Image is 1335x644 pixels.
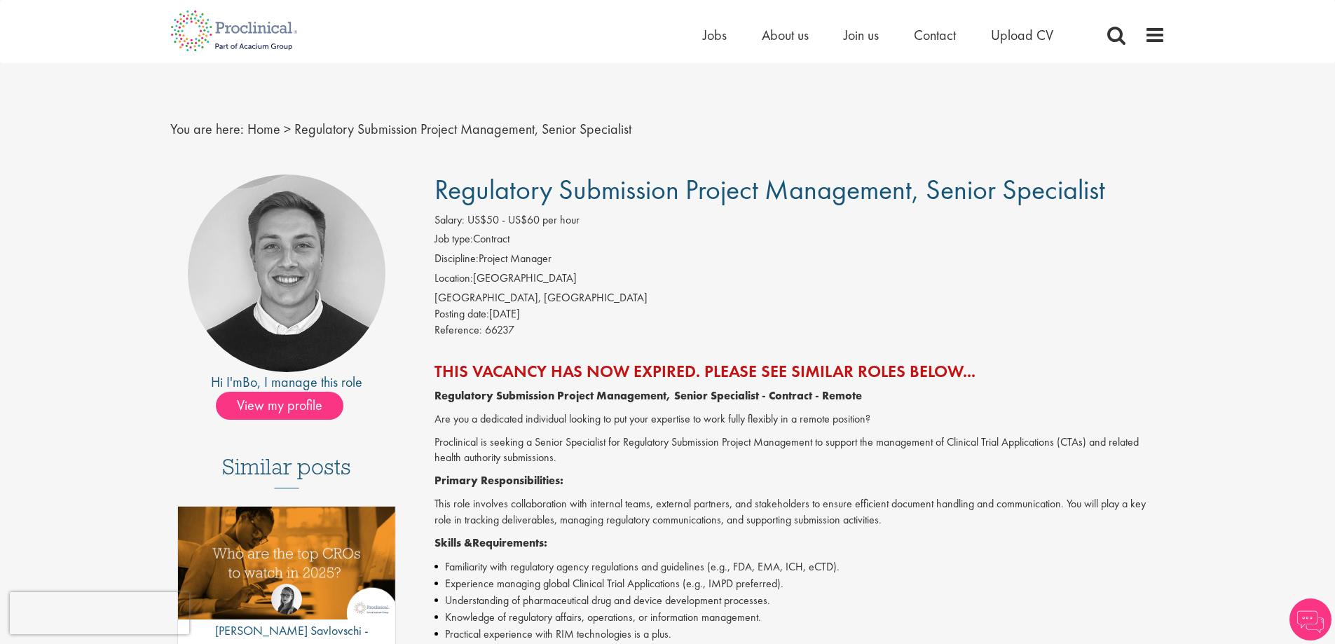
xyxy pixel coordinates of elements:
[434,362,1165,381] h2: This vacancy has now expired. Please see similar roles below...
[178,507,396,631] a: Link to a post
[434,251,1165,270] li: Project Manager
[914,26,956,44] a: Contact
[434,290,1165,306] div: [GEOGRAPHIC_DATA], [GEOGRAPHIC_DATA]
[434,388,862,403] strong: Regulatory Submission Project Management, Senior Specialist - Contract - Remote
[762,26,809,44] a: About us
[10,592,189,634] iframe: reCAPTCHA
[434,306,489,321] span: Posting date:
[703,26,727,44] a: Jobs
[1289,598,1331,640] img: Chatbot
[434,231,473,247] label: Job type:
[434,434,1165,467] p: Proclinical is seeking a Senior Specialist for Regulatory Submission Project Management to suppor...
[188,174,385,372] img: imeage of recruiter Bo Forsen
[242,373,257,391] a: Bo
[434,559,1165,575] li: Familiarity with regulatory agency regulations and guidelines (e.g., FDA, EMA, ICH, eCTD).
[434,270,473,287] label: Location:
[434,231,1165,251] li: Contract
[434,411,1165,427] p: Are you a dedicated individual looking to put your expertise to work fully flexibly in a remote p...
[284,120,291,138] span: >
[216,392,343,420] span: View my profile
[434,575,1165,592] li: Experience managing global Clinical Trial Applications (e.g., IMPD preferred).
[434,172,1105,207] span: Regulatory Submission Project Management, Senior Specialist
[271,584,302,615] img: Theodora Savlovschi - Wicks
[434,496,1165,528] p: This role involves collaboration with internal teams, external partners, and stakeholders to ensu...
[434,626,1165,643] li: Practical experience with RIM technologies is a plus.
[434,251,479,267] label: Discipline:
[222,455,351,488] h3: Similar posts
[434,270,1165,290] li: [GEOGRAPHIC_DATA]
[434,592,1165,609] li: Understanding of pharmaceutical drug and device development processes.
[294,120,631,138] span: Regulatory Submission Project Management, Senior Specialist
[178,507,396,619] img: Top 10 CROs 2025 | Proclinical
[434,609,1165,626] li: Knowledge of regulatory affairs, operations, or information management.
[434,322,482,338] label: Reference:
[170,372,404,392] div: Hi I'm , I manage this role
[434,306,1165,322] div: [DATE]
[247,120,280,138] a: breadcrumb link
[170,120,244,138] span: You are here:
[434,212,465,228] label: Salary:
[434,535,472,550] strong: Skills &
[844,26,879,44] a: Join us
[467,212,580,227] span: US$50 - US$60 per hour
[434,473,563,488] strong: Primary Responsibilities:
[216,395,357,413] a: View my profile
[485,322,514,337] span: 66237
[472,535,547,550] strong: Requirements:
[991,26,1053,44] a: Upload CV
